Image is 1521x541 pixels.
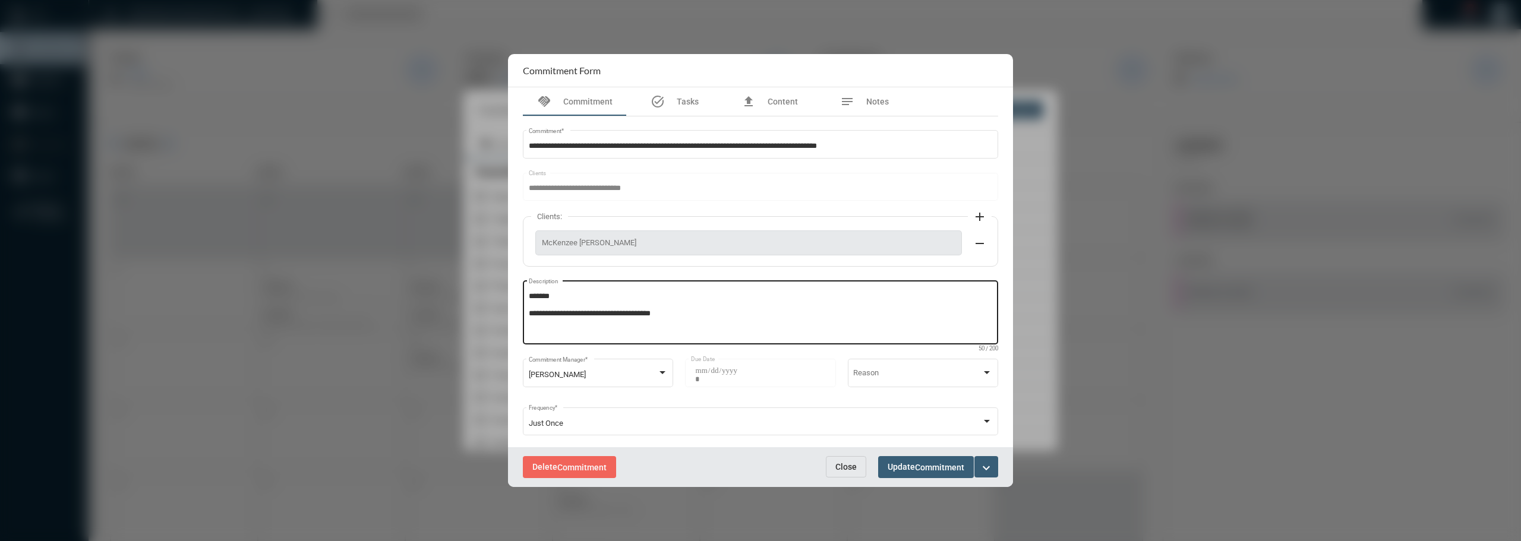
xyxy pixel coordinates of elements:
[979,346,998,352] mat-hint: 50 / 200
[878,456,974,478] button: UpdateCommitment
[563,97,613,106] span: Commitment
[888,462,964,472] span: Update
[531,212,568,221] label: Clients:
[973,210,987,224] mat-icon: add
[866,97,889,106] span: Notes
[557,463,607,472] span: Commitment
[523,65,601,76] h2: Commitment Form
[973,236,987,251] mat-icon: remove
[537,94,551,109] mat-icon: handshake
[651,94,665,109] mat-icon: task_alt
[826,456,866,477] button: Close
[529,370,586,379] span: [PERSON_NAME]
[677,97,699,106] span: Tasks
[768,97,798,106] span: Content
[915,463,964,472] span: Commitment
[523,456,616,478] button: DeleteCommitment
[979,461,993,475] mat-icon: expand_more
[835,462,857,472] span: Close
[840,94,854,109] mat-icon: notes
[542,238,955,247] span: McKenzee [PERSON_NAME]
[529,419,563,428] span: Just Once
[532,462,607,472] span: Delete
[741,94,756,109] mat-icon: file_upload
